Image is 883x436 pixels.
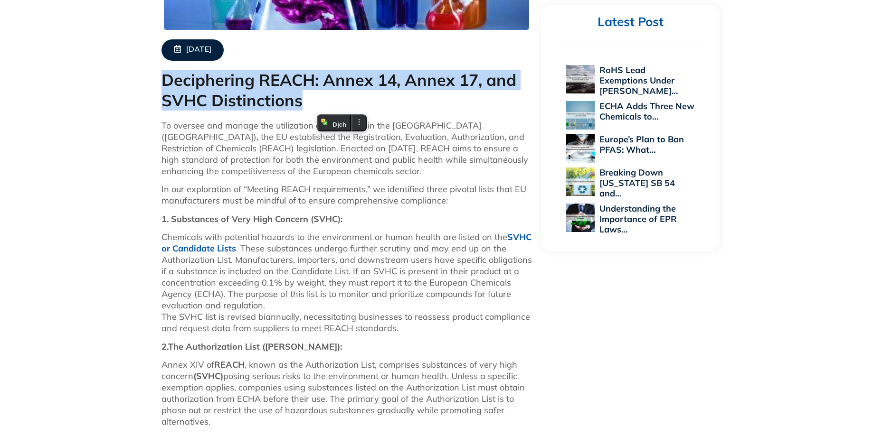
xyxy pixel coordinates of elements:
[161,120,532,177] p: To oversee and manage the utilization of chemicals in the [GEOGRAPHIC_DATA] ([GEOGRAPHIC_DATA]), ...
[161,341,342,352] strong: 2.The Authorization List ([PERSON_NAME]):
[599,203,677,235] a: Understanding the Importance of EPR Laws…
[566,167,595,196] img: Breaking Down California SB 54 and the EPR Mandate
[599,101,694,122] a: ECHA Adds Three New Chemicals to…
[566,101,595,130] img: ECHA Adds Three New Chemicals to REACH Candidate List in June 2025
[566,204,595,232] img: Understanding the Importance of EPR Laws for Businesses
[161,39,224,61] a: [DATE]
[599,65,678,96] a: RoHS Lead Exemptions Under [PERSON_NAME]…
[161,232,532,334] p: Chemicals with potential hazards to the environment or human health are listed on the . These sub...
[161,359,532,427] p: Annex XIV of , known as the Authorization List, comprises substances of very high concern posing ...
[599,134,684,155] a: Europe’s Plan to Ban PFAS: What…
[161,70,532,111] h1: Deciphering REACH: Annex 14, Annex 17, and SVHC Distinctions
[566,65,595,93] img: RoHS Lead Exemptions Under Annex III A Guide for 2025 to 2027
[214,359,245,370] strong: REACH
[559,14,702,30] h2: Latest Post
[566,134,595,163] img: Europe’s Plan to Ban PFAS: What It Means for Industry and Consumers
[161,232,532,254] a: SVHC or Candidate Lists
[161,184,532,206] p: In our exploration of “Meeting REACH requirements,” we identified three pivotal lists that EU man...
[161,213,342,224] strong: 1. Substances of Very High Concern (SVHC):
[193,371,223,381] strong: (SVHC)
[186,45,211,55] span: [DATE]
[599,167,675,199] a: Breaking Down [US_STATE] SB 54 and…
